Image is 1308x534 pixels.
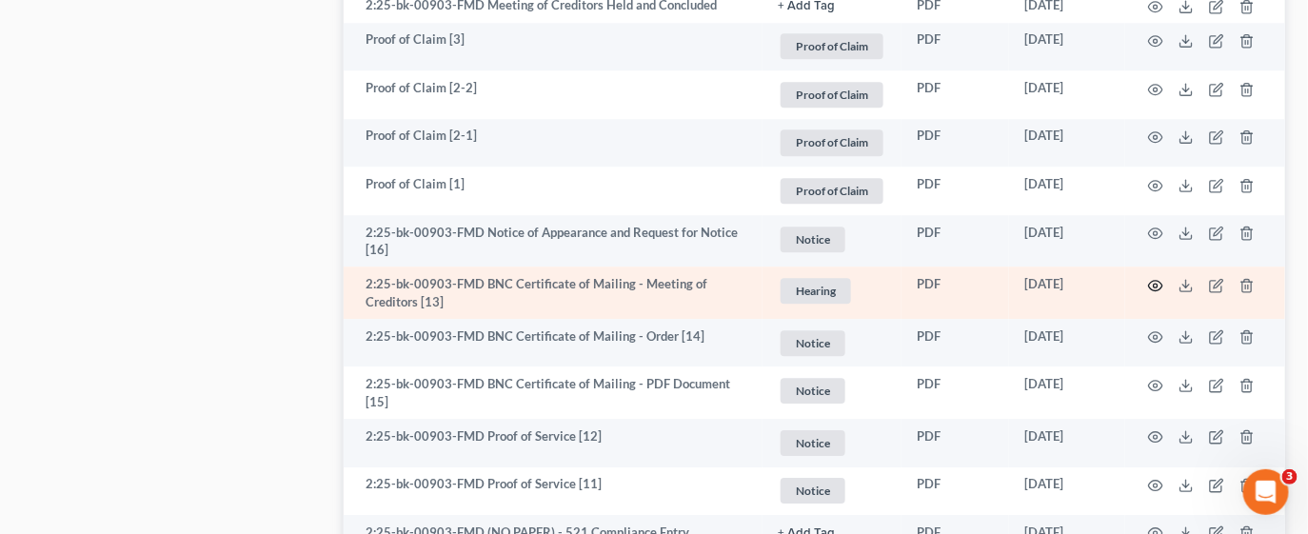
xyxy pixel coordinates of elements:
td: PDF [902,366,1009,419]
td: [DATE] [1009,419,1125,467]
td: PDF [902,467,1009,516]
span: 3 [1282,469,1298,485]
a: Notice [778,375,886,406]
td: [DATE] [1009,70,1125,119]
td: PDF [902,167,1009,215]
td: PDF [902,70,1009,119]
td: Proof of Claim [1] [344,167,763,215]
a: Notice [778,475,886,506]
span: Notice [781,227,845,252]
span: Notice [781,330,845,356]
td: 2:25-bk-00903-FMD BNC Certificate of Mailing - PDF Document [15] [344,366,763,419]
td: PDF [902,215,1009,267]
td: 2:25-bk-00903-FMD BNC Certificate of Mailing - Meeting of Creditors [13] [344,267,763,319]
td: Proof of Claim [2-1] [344,119,763,168]
span: Proof of Claim [781,178,883,204]
td: 2:25-bk-00903-FMD BNC Certificate of Mailing - Order [14] [344,319,763,367]
span: Proof of Claim [781,82,883,108]
td: [DATE] [1009,267,1125,319]
td: [DATE] [1009,366,1125,419]
a: Proof of Claim [778,30,886,62]
span: Hearing [781,278,851,304]
td: [DATE] [1009,167,1125,215]
td: PDF [902,267,1009,319]
td: [DATE] [1009,319,1125,367]
td: [DATE] [1009,23,1125,71]
td: 2:25-bk-00903-FMD Proof of Service [12] [344,419,763,467]
iframe: Intercom live chat [1243,469,1289,515]
a: Notice [778,427,886,459]
span: Notice [781,430,845,456]
a: Notice [778,327,886,359]
a: Proof of Claim [778,175,886,207]
a: Proof of Claim [778,127,886,158]
td: PDF [902,119,1009,168]
td: [DATE] [1009,215,1125,267]
span: Notice [781,378,845,404]
td: 2:25-bk-00903-FMD Notice of Appearance and Request for Notice [16] [344,215,763,267]
a: Notice [778,224,886,255]
td: 2:25-bk-00903-FMD Proof of Service [11] [344,467,763,516]
td: PDF [902,23,1009,71]
span: Proof of Claim [781,129,883,155]
td: Proof of Claim [2-2] [344,70,763,119]
td: PDF [902,319,1009,367]
span: Notice [781,478,845,504]
a: Proof of Claim [778,79,886,110]
span: Proof of Claim [781,33,883,59]
td: PDF [902,419,1009,467]
a: Hearing [778,275,886,307]
td: [DATE] [1009,119,1125,168]
td: Proof of Claim [3] [344,23,763,71]
td: [DATE] [1009,467,1125,516]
